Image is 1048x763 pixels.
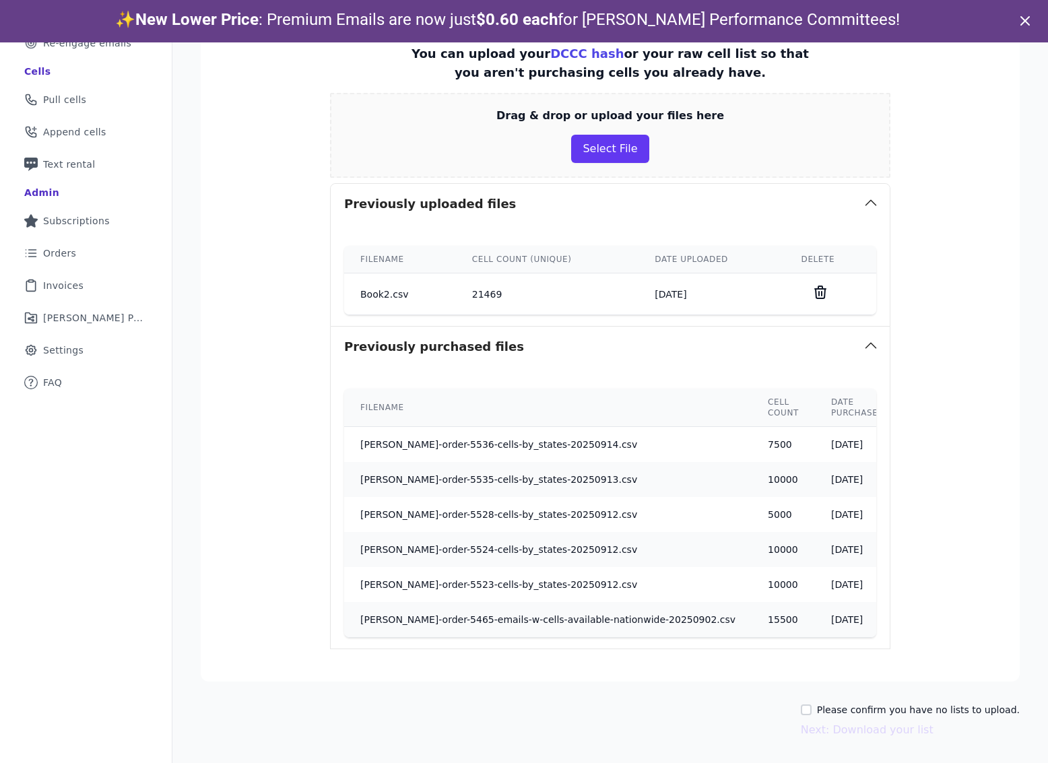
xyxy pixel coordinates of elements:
[43,246,76,260] span: Orders
[815,567,900,602] td: [DATE]
[11,303,161,333] a: [PERSON_NAME] Performance
[11,206,161,236] a: Subscriptions
[43,36,131,50] span: Re-engage emails
[43,125,106,139] span: Append cells
[752,532,815,567] td: 10000
[752,427,815,463] td: 7500
[815,602,900,637] td: [DATE]
[344,602,752,637] td: [PERSON_NAME]-order-5465-emails-w-cells-available-nationwide-20250902.csv
[43,311,145,325] span: [PERSON_NAME] Performance
[24,65,51,78] div: Cells
[752,602,815,637] td: 15500
[344,497,752,532] td: [PERSON_NAME]-order-5528-cells-by_states-20250912.csv
[11,117,161,147] a: Append cells
[815,462,900,497] td: [DATE]
[43,93,86,106] span: Pull cells
[11,150,161,179] a: Text rental
[571,135,649,163] button: Select File
[43,279,84,292] span: Invoices
[456,273,639,315] td: 21469
[43,158,96,171] span: Text rental
[344,427,752,463] td: [PERSON_NAME]-order-5536-cells-by_states-20250914.csv
[638,273,785,315] td: [DATE]
[331,327,890,367] button: Previously purchased files
[11,271,161,300] a: Invoices
[496,108,724,124] p: Drag & drop or upload your files here
[43,343,84,357] span: Settings
[344,462,752,497] td: [PERSON_NAME]-order-5535-cells-by_states-20250913.csv
[344,567,752,602] td: [PERSON_NAME]-order-5523-cells-by_states-20250912.csv
[11,238,161,268] a: Orders
[785,246,876,273] th: Delete
[752,389,815,427] th: Cell count
[11,368,161,397] a: FAQ
[43,376,62,389] span: FAQ
[815,389,900,427] th: Date purchased
[344,195,516,213] h3: Previously uploaded files
[752,497,815,532] td: 5000
[817,703,1020,717] label: Please confirm you have no lists to upload.
[11,85,161,114] a: Pull cells
[815,497,900,532] td: [DATE]
[815,427,900,463] td: [DATE]
[344,337,524,356] h3: Previously purchased files
[550,46,624,61] a: DCCC hash
[11,335,161,365] a: Settings
[344,273,456,315] td: Book2.csv
[638,246,785,273] th: Date uploaded
[752,462,815,497] td: 10000
[344,532,752,567] td: [PERSON_NAME]-order-5524-cells-by_states-20250912.csv
[456,246,639,273] th: Cell count (unique)
[400,44,820,82] p: You can upload your or your raw cell list so that you aren't purchasing cells you already have.
[11,28,161,58] a: Re-engage emails
[815,532,900,567] td: [DATE]
[752,567,815,602] td: 10000
[344,389,752,427] th: Filename
[331,184,890,224] button: Previously uploaded files
[801,722,934,738] button: Next: Download your list
[43,214,110,228] span: Subscriptions
[24,186,59,199] div: Admin
[344,246,456,273] th: Filename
